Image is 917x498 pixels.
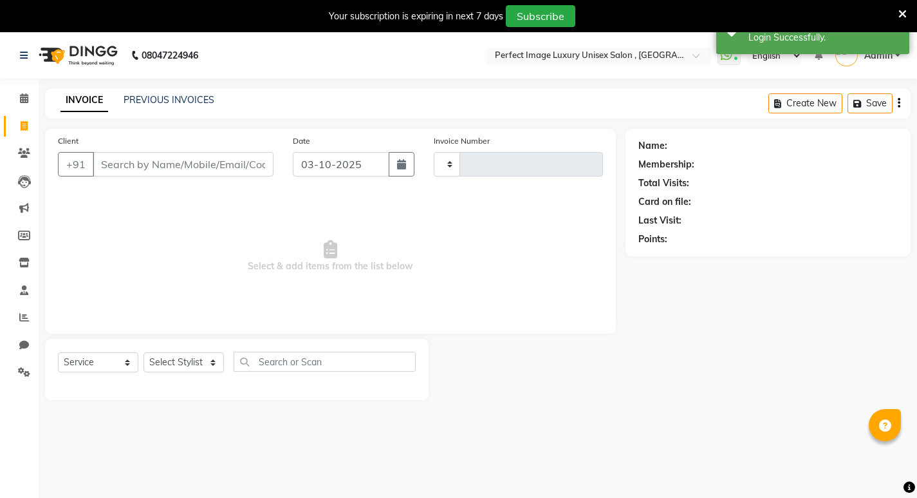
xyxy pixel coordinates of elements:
button: Create New [768,93,842,113]
label: Date [293,135,310,147]
div: Card on file: [638,195,691,209]
div: Last Visit: [638,214,681,227]
button: Subscribe [506,5,575,27]
a: INVOICE [60,89,108,112]
div: Name: [638,139,667,153]
span: Select & add items from the list below [58,192,603,321]
label: Invoice Number [434,135,490,147]
button: Save [848,93,893,113]
div: Points: [638,233,667,246]
div: Membership: [638,158,694,171]
img: logo [33,37,121,73]
img: Admin [835,44,858,66]
b: 08047224946 [142,37,198,73]
div: Total Visits: [638,177,689,190]
button: +91 [58,152,94,177]
label: Client [58,135,79,147]
div: Login Successfully. [748,31,900,44]
span: Admin [864,49,893,62]
input: Search by Name/Mobile/Email/Code [93,152,273,177]
input: Search or Scan [234,352,416,372]
div: Your subscription is expiring in next 7 days [329,10,503,23]
a: PREVIOUS INVOICES [124,94,214,106]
